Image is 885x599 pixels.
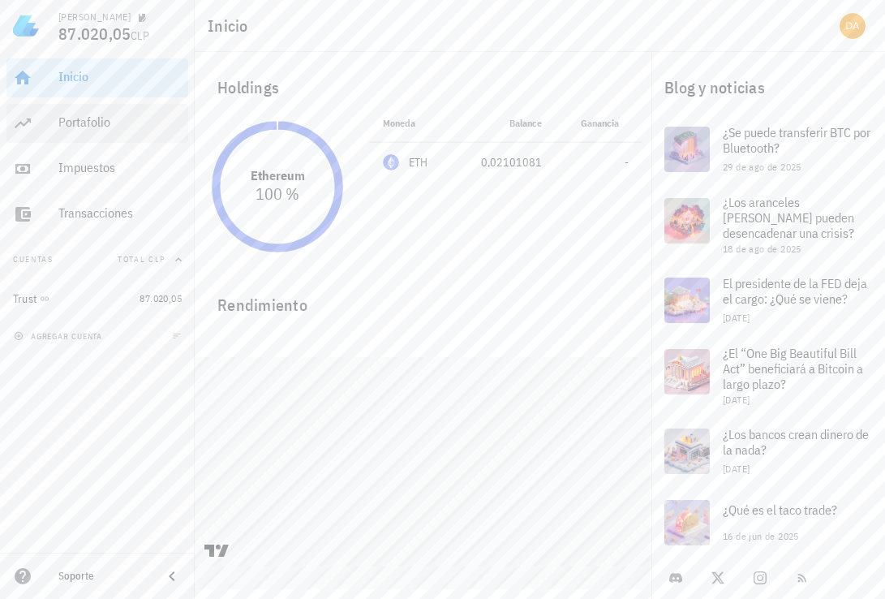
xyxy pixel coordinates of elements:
div: Trust [13,292,37,306]
button: CuentasTotal CLP [6,240,188,279]
span: ¿Los aranceles [PERSON_NAME] pueden desencadenar una crisis? [723,194,854,241]
span: 87.020,05 [58,23,131,45]
span: - [625,155,629,170]
div: [PERSON_NAME] [58,11,131,24]
th: Moneda [370,104,453,143]
div: ETH [409,154,428,170]
div: Soporte [58,570,149,583]
img: LedgiFi [13,13,39,39]
span: ¿Qué es el taco trade? [723,502,837,518]
span: [DATE] [723,394,750,406]
div: Transacciones [58,205,182,221]
button: agregar cuenta [10,328,110,344]
span: ¿Se puede transferir BTC por Bluetooth? [723,124,870,156]
a: ¿Los aranceles [PERSON_NAME] pueden desencadenar una crisis? 18 de ago de 2025 [651,185,885,265]
a: Inicio [6,58,188,97]
span: El presidente de la FED deja el cargo: ¿Qué se viene? [723,275,867,307]
a: ¿Qué es el taco trade? 16 de jun de 2025 [651,487,885,558]
a: El presidente de la FED deja el cargo: ¿Qué se viene? [DATE] [651,265,885,336]
a: ¿El “One Big Beautiful Bill Act” beneficiará a Bitcoin a largo plazo? [DATE] [651,336,885,416]
a: Portafolio [6,104,188,143]
span: 87.020,05 [140,292,182,304]
th: Balance [453,104,555,143]
span: 18 de ago de 2025 [723,243,801,255]
span: 29 de ago de 2025 [723,161,801,173]
a: Trust 87.020,05 [6,279,188,318]
span: ¿El “One Big Beautiful Bill Act” beneficiará a Bitcoin a largo plazo? [723,345,863,392]
a: Charting by TradingView [203,543,231,558]
span: 16 de jun de 2025 [723,530,799,542]
div: Inicio [58,69,182,84]
span: Ganancia [581,117,629,129]
div: Blog y noticias [651,62,885,114]
a: Impuestos [6,149,188,188]
div: ETH-icon [383,154,399,170]
span: CLP [131,28,149,43]
span: agregar cuenta [17,331,102,342]
span: ¿Los bancos crean dinero de la nada? [723,426,869,458]
a: ¿Se puede transferir BTC por Bluetooth? 29 de ago de 2025 [651,114,885,185]
div: avatar [840,13,866,39]
div: Impuestos [58,160,182,175]
span: [DATE] [723,312,750,324]
h1: Inicio [208,13,255,39]
div: 0,02101081 [466,154,542,171]
div: Portafolio [58,114,182,130]
span: Total CLP [118,254,165,265]
a: Transacciones [6,195,188,234]
a: ¿Los bancos crean dinero de la nada? [DATE] [651,416,885,487]
span: [DATE] [723,463,750,475]
div: Holdings [204,62,642,114]
div: Rendimiento [204,279,642,318]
